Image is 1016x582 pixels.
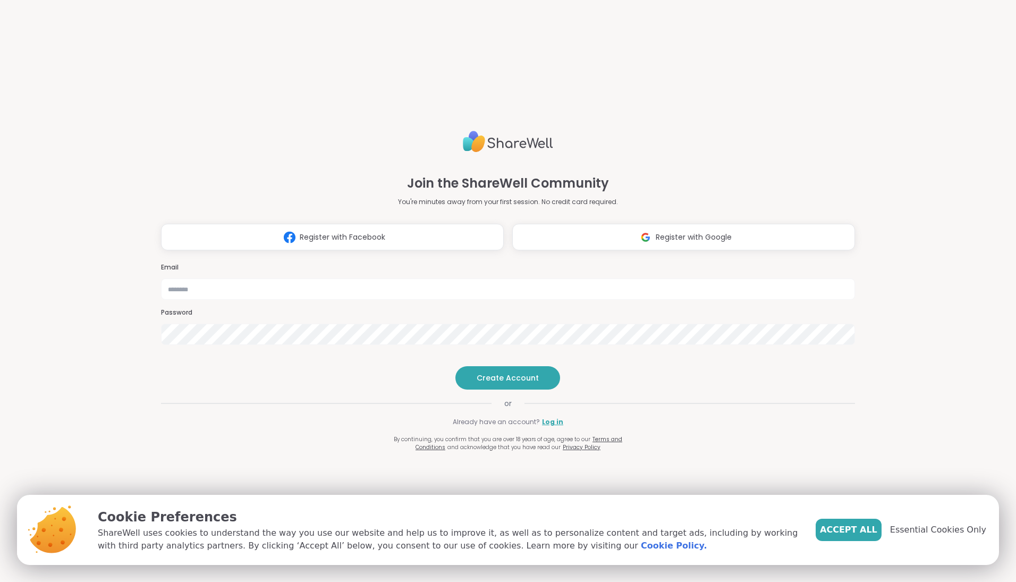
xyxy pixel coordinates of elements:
[453,417,540,427] span: Already have an account?
[398,197,618,207] p: You're minutes away from your first session. No credit card required.
[161,308,855,317] h3: Password
[161,263,855,272] h3: Email
[477,373,539,383] span: Create Account
[300,232,385,243] span: Register with Facebook
[816,519,882,541] button: Accept All
[463,126,553,157] img: ShareWell Logo
[98,508,799,527] p: Cookie Preferences
[820,524,877,536] span: Accept All
[563,443,600,451] a: Privacy Policy
[636,227,656,247] img: ShareWell Logomark
[394,435,590,443] span: By continuing, you confirm that you are over 18 years of age, agree to our
[416,435,622,451] a: Terms and Conditions
[161,224,504,250] button: Register with Facebook
[890,524,986,536] span: Essential Cookies Only
[641,539,707,552] a: Cookie Policy.
[455,366,560,390] button: Create Account
[542,417,563,427] a: Log in
[407,174,609,193] h1: Join the ShareWell Community
[656,232,732,243] span: Register with Google
[492,398,524,409] span: or
[512,224,855,250] button: Register with Google
[98,527,799,552] p: ShareWell uses cookies to understand the way you use our website and help us to improve it, as we...
[280,227,300,247] img: ShareWell Logomark
[447,443,561,451] span: and acknowledge that you have read our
